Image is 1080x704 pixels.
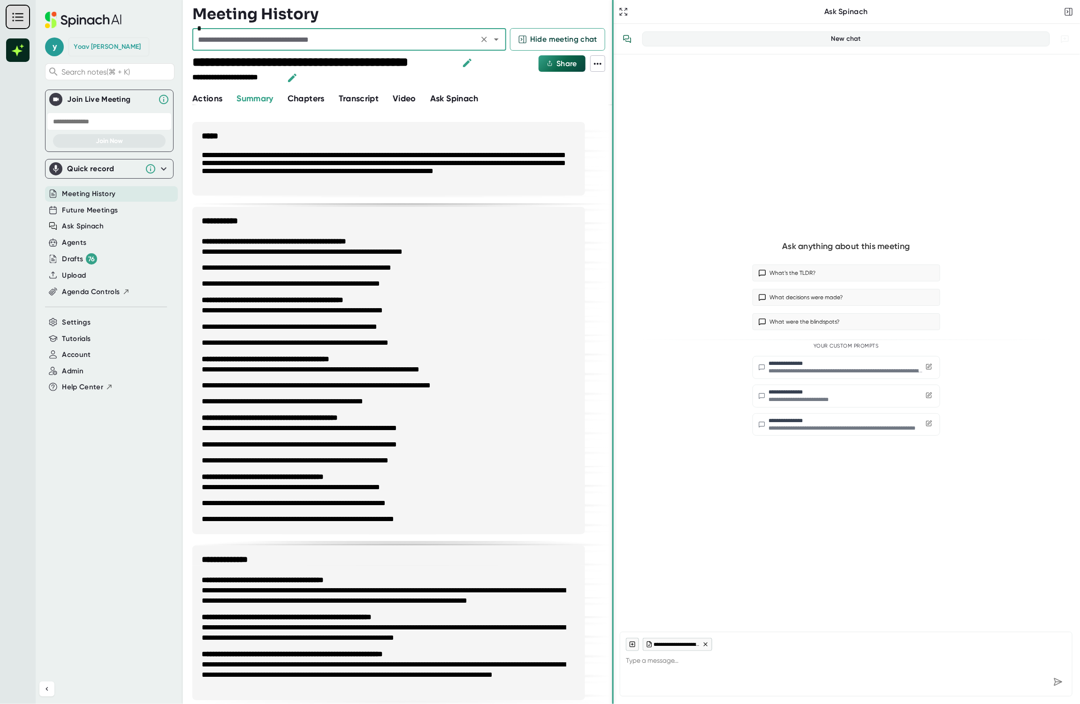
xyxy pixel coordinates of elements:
img: Join Live Meeting [51,95,61,104]
span: Video [393,93,416,104]
button: View conversation history [618,30,637,48]
span: Search notes (⌘ + K) [61,68,172,76]
button: Edit custom prompt [924,418,934,430]
button: Video [393,92,416,105]
span: Help Center [62,382,103,393]
div: Join Live MeetingJoin Live Meeting [49,90,169,109]
button: Clear [478,33,491,46]
div: Join Live Meeting [67,95,153,104]
h3: Meeting History [192,5,319,23]
button: Help Center [62,382,113,393]
button: Ask Spinach [62,221,104,232]
button: What decisions were made? [753,289,940,306]
span: Join Now [96,137,123,145]
div: 76 [86,253,97,265]
button: Upload [62,270,86,281]
div: Send message [1050,674,1066,690]
button: What’s the TLDR? [753,265,940,281]
button: Future Meetings [62,205,118,216]
button: What were the blindspots? [753,313,940,330]
button: Share [539,55,586,72]
button: Meeting History [62,189,115,199]
div: Ask Spinach [630,7,1062,16]
button: Admin [62,366,84,377]
span: Share [556,59,577,68]
button: Open [490,33,503,46]
button: Agenda Controls [62,287,129,297]
button: Tutorials [62,333,91,344]
div: Ask anything about this meeting [782,241,910,252]
button: Edit custom prompt [924,362,934,373]
button: Account [62,349,91,360]
span: Ask Spinach [430,93,479,104]
div: Quick record [49,159,169,178]
button: Collapse sidebar [39,681,54,696]
button: Settings [62,317,91,328]
div: Your Custom Prompts [753,343,940,349]
button: Actions [192,92,222,105]
span: Chapters [288,93,325,104]
span: Actions [192,93,222,104]
span: Hide meeting chat [530,34,597,45]
div: New chat [648,35,1044,43]
button: Expand to Ask Spinach page [617,5,630,18]
button: Drafts 76 [62,253,97,265]
div: Yoav Grossman [74,43,141,51]
button: Chapters [288,92,325,105]
span: Agenda Controls [62,287,120,297]
div: Drafts [62,253,97,265]
button: Agents [62,237,86,248]
button: Edit custom prompt [924,390,934,402]
button: Ask Spinach [430,92,479,105]
span: Transcript [339,93,379,104]
button: Transcript [339,92,379,105]
div: Quick record [67,164,140,174]
span: Summary [236,93,273,104]
button: Summary [236,92,273,105]
button: Hide meeting chat [510,28,605,51]
button: Close conversation sidebar [1062,5,1075,18]
span: y [45,38,64,56]
button: Join Now [53,134,166,148]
